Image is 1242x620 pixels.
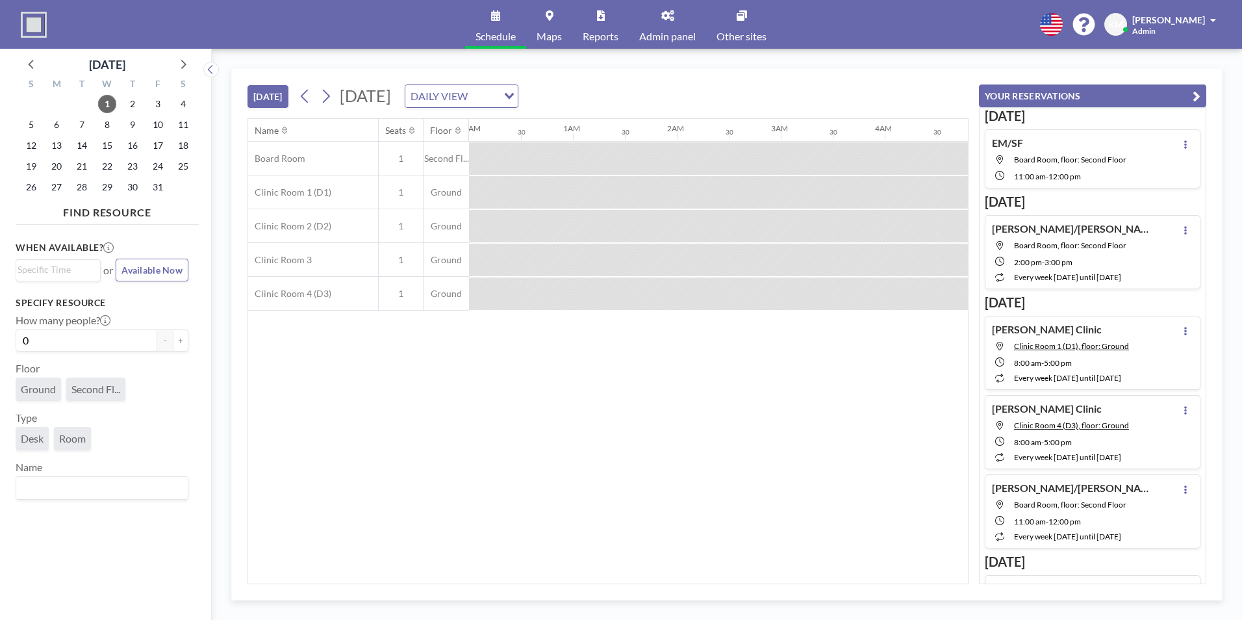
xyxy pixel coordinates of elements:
[47,116,66,134] span: Monday, October 6, 2025
[16,461,42,474] label: Name
[1014,358,1041,368] span: 8:00 AM
[1014,155,1126,164] span: Board Room, floor: Second Floor
[174,136,192,155] span: Saturday, October 18, 2025
[405,85,518,107] div: Search for option
[1048,172,1081,181] span: 12:00 PM
[95,77,120,94] div: W
[22,136,40,155] span: Sunday, October 12, 2025
[1014,500,1126,510] span: Board Room, floor: Second Floor
[21,383,56,395] span: Ground
[1014,532,1121,541] span: every week [DATE] until [DATE]
[248,153,305,164] span: Board Room
[985,108,1200,124] h3: [DATE]
[98,157,116,175] span: Wednesday, October 22, 2025
[255,125,279,136] div: Name
[170,77,196,94] div: S
[22,178,40,196] span: Sunday, October 26, 2025
[1041,437,1044,447] span: -
[98,116,116,134] span: Wednesday, October 8, 2025
[726,128,733,136] div: 30
[1042,257,1045,267] span: -
[992,136,1023,149] h4: EM/SF
[1048,517,1081,526] span: 12:00 PM
[89,55,125,73] div: [DATE]
[98,136,116,155] span: Wednesday, October 15, 2025
[1108,19,1123,31] span: KM
[16,362,40,375] label: Floor
[992,323,1102,336] h4: [PERSON_NAME] Clinic
[992,582,1154,595] h4: [PERSON_NAME]/[PERSON_NAME]
[73,178,91,196] span: Tuesday, October 28, 2025
[123,178,142,196] span: Thursday, October 30, 2025
[1014,373,1121,383] span: every week [DATE] until [DATE]
[116,259,188,281] button: Available Now
[248,254,312,266] span: Clinic Room 3
[563,123,580,133] div: 1AM
[1014,517,1046,526] span: 11:00 AM
[518,128,526,136] div: 30
[992,402,1102,415] h4: [PERSON_NAME] Clinic
[149,157,167,175] span: Friday, October 24, 2025
[459,123,481,133] div: 12AM
[985,554,1200,570] h3: [DATE]
[18,480,181,497] input: Search for option
[16,201,199,219] h4: FIND RESOURCE
[16,314,110,327] label: How many people?
[583,31,618,42] span: Reports
[103,264,113,277] span: or
[123,136,142,155] span: Thursday, October 16, 2025
[379,288,423,300] span: 1
[1046,172,1048,181] span: -
[248,220,331,232] span: Clinic Room 2 (D2)
[1046,517,1048,526] span: -
[70,77,95,94] div: T
[1014,437,1041,447] span: 8:00 AM
[424,288,469,300] span: Ground
[475,31,516,42] span: Schedule
[985,294,1200,311] h3: [DATE]
[21,12,47,38] img: organization-logo
[992,222,1154,235] h4: [PERSON_NAME]/[PERSON_NAME]
[1014,420,1129,430] span: Clinic Room 4 (D3), floor: Ground
[16,411,37,424] label: Type
[149,136,167,155] span: Friday, October 17, 2025
[174,95,192,113] span: Saturday, October 4, 2025
[1014,257,1042,267] span: 2:00 PM
[830,128,837,136] div: 30
[979,84,1206,107] button: YOUR RESERVATIONS
[174,157,192,175] span: Saturday, October 25, 2025
[22,116,40,134] span: Sunday, October 5, 2025
[149,116,167,134] span: Friday, October 10, 2025
[19,77,44,94] div: S
[123,95,142,113] span: Thursday, October 2, 2025
[1044,437,1072,447] span: 5:00 PM
[73,136,91,155] span: Tuesday, October 14, 2025
[424,254,469,266] span: Ground
[18,263,93,277] input: Search for option
[120,77,145,94] div: T
[537,31,562,42] span: Maps
[639,31,696,42] span: Admin panel
[771,123,788,133] div: 3AM
[408,88,470,105] span: DAILY VIEW
[1044,358,1072,368] span: 5:00 PM
[16,297,188,309] h3: Specify resource
[424,220,469,232] span: Ground
[379,187,423,198] span: 1
[424,153,469,164] span: Second Fl...
[98,95,116,113] span: Wednesday, October 1, 2025
[667,123,684,133] div: 2AM
[1132,14,1205,25] span: [PERSON_NAME]
[59,432,86,445] span: Room
[992,482,1154,495] h4: [PERSON_NAME]/[PERSON_NAME]
[1014,452,1121,462] span: every week [DATE] until [DATE]
[1041,358,1044,368] span: -
[472,88,496,105] input: Search for option
[1014,240,1126,250] span: Board Room, floor: Second Floor
[1014,272,1121,282] span: every week [DATE] until [DATE]
[1014,341,1129,351] span: Clinic Room 1 (D1), floor: Ground
[22,157,40,175] span: Sunday, October 19, 2025
[16,477,188,499] div: Search for option
[247,85,288,108] button: [DATE]
[44,77,70,94] div: M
